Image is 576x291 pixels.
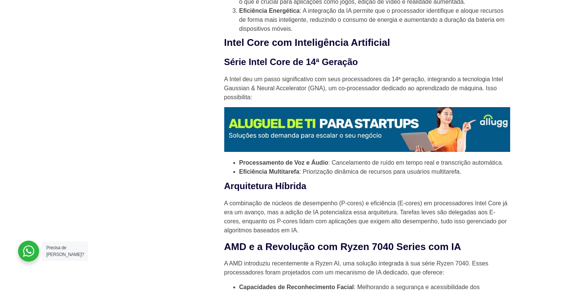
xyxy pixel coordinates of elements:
strong: Eficiência Multitarefa [239,168,299,175]
strong: AMD e a Revolução com Ryzen 7040 Series com IA [224,241,461,252]
iframe: Chat Widget [441,195,576,291]
strong: Série Intel Core de 14ª Geração [224,57,358,67]
img: Aluguel de Notebook [224,107,510,152]
strong: Capacidades de Reconhecimento Facial [239,284,354,290]
li: : Priorização dinâmica de recursos para usuários multitarefa. [239,167,510,176]
strong: Processamento de Voz e Áudio [239,159,328,166]
p: A combinação de núcleos de desempenho (P-cores) e eficiência (E-cores) em processadores Intel Cor... [224,199,510,235]
p: A AMD introduziu recentemente a Ryzen AI, uma solução integrada à sua série Ryzen 7040. Esses pro... [224,259,510,277]
li: : A integração da IA permite que o processador identifique e aloque recursos de forma mais inteli... [239,6,510,33]
li: : Cancelamento de ruído em tempo real e transcrição automática. [239,158,510,167]
div: Widget de chat [441,195,576,291]
p: A Intel deu um passo significativo com seus processadores da 14ª geração, integrando a tecnologia... [224,75,510,102]
strong: Eficiência Energética [239,8,300,14]
span: Precisa de [PERSON_NAME]? [46,245,84,257]
strong: Intel Core com Inteligência Artificial [224,37,390,48]
strong: Arquitetura Híbrida [224,181,307,191]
